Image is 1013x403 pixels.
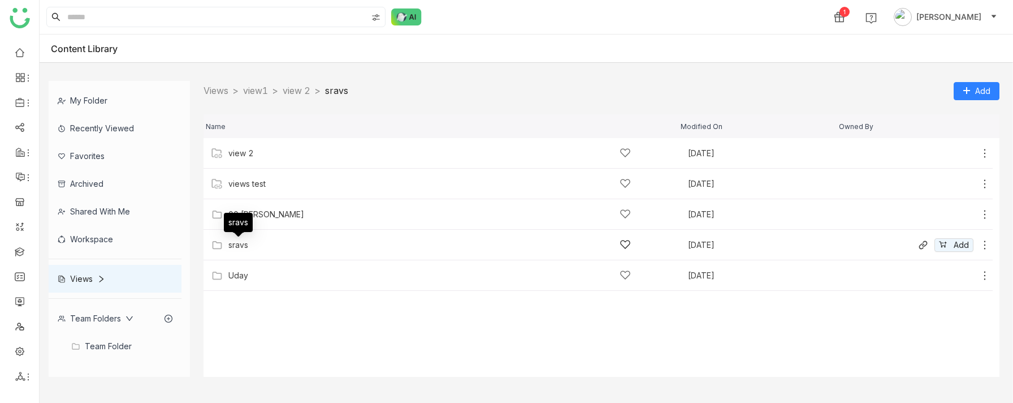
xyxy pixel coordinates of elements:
span: Modified On [681,123,722,130]
img: avatar [894,8,912,26]
a: views test [228,179,266,188]
div: Archived [49,170,181,198]
button: [PERSON_NAME] [891,8,999,26]
a: view1 [243,85,268,96]
span: Add [954,239,969,251]
div: My Folder [49,87,181,114]
div: Team Folders [58,314,133,323]
div: [DATE] [688,180,834,188]
img: logo [10,8,30,28]
img: Folder [211,148,223,159]
img: Folder [211,270,223,281]
img: Folder [211,209,223,220]
div: Shared with me [49,198,181,225]
button: Add [934,238,973,252]
span: Name [206,123,226,130]
div: [DATE] [688,149,834,157]
div: Workspace [49,225,181,253]
nz-breadcrumb-separator: > [233,85,239,96]
a: Views [204,85,228,96]
div: [DATE] [688,272,834,280]
img: Folder [211,178,223,190]
div: Views [58,274,105,284]
img: help.svg [865,12,877,24]
img: Folder [211,239,223,251]
a: Uday [228,271,248,280]
nz-breadcrumb-separator: > [272,85,278,96]
a: view 2 [228,149,254,158]
img: search-type.svg [371,13,380,22]
span: [PERSON_NAME] [916,11,981,23]
div: Favorites [49,142,181,170]
button: Add [954,82,999,100]
a: view 2 [283,85,310,96]
img: ask-buddy-normal.svg [391,8,422,25]
div: Team Folder [49,332,181,360]
span: Add [975,85,990,97]
div: Recently Viewed [49,114,181,142]
span: Owned By [839,123,873,130]
a: sravs [325,85,348,96]
div: [DATE] [688,241,834,249]
div: Content Library [51,43,135,54]
a: 00 [PERSON_NAME] [228,210,304,219]
div: 1 [839,7,850,17]
nz-breadcrumb-separator: > [315,85,321,96]
img: folder.svg [71,342,80,351]
a: sravs [228,241,248,250]
div: sravs [224,213,253,232]
div: [DATE] [688,211,834,218]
